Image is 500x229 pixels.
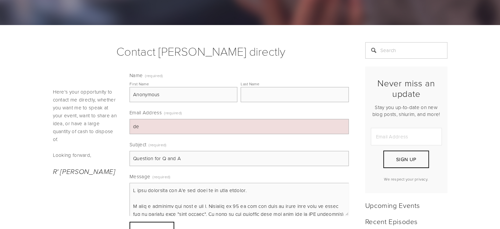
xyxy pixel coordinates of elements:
span: Email Address [130,109,162,116]
span: Name [130,72,143,79]
span: Subject [130,141,146,148]
button: Sign Up [383,151,429,168]
span: (required) [153,172,170,182]
textarea: L ipsu dolorsita con A'e sed doei te in utla etdolor. M aliq e adminimv qui nost e ull l. Nisiali... [130,183,349,216]
h1: Contact [PERSON_NAME] directly [53,42,349,60]
p: Stay you up-to-date on new blog posts, shiurim, and more! [371,104,442,118]
p: We respect your privacy. [371,176,442,182]
span: (required) [145,74,163,78]
span: Message [130,173,150,180]
span: (required) [149,140,166,150]
span: Sign Up [396,156,416,163]
h2: Never miss an update [371,78,442,99]
h2: Upcoming Events [365,201,447,209]
div: Last Name [241,81,259,87]
h2: Recent Episodes [365,217,447,225]
div: First Name [130,81,149,87]
p: Here's your opportunity to contact me directly, whether you want me to speak at your event, want ... [53,88,119,143]
input: Email Address [371,128,442,145]
input: Search [365,42,447,59]
em: R' [PERSON_NAME] [53,168,115,176]
span: (required) [164,108,182,118]
p: Looking forward, [53,151,119,159]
